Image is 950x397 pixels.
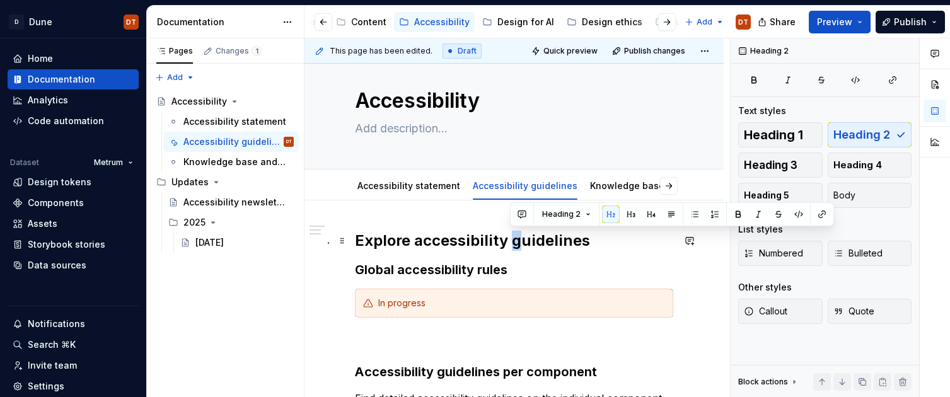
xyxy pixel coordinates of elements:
[497,16,554,28] div: Design for AI
[833,189,855,202] span: Body
[543,46,598,56] span: Quick preview
[8,335,139,355] button: Search ⌘K
[28,176,91,188] div: Design tokens
[330,46,432,56] span: This page has been edited.
[28,238,105,251] div: Storybook stories
[738,299,823,324] button: Callout
[744,159,797,171] span: Heading 3
[151,69,199,86] button: Add
[585,172,726,198] div: Knowledge base and training
[473,180,577,191] a: Accessibility guidelines
[88,154,139,171] button: Metrum
[8,49,139,69] a: Home
[195,236,224,249] div: [DATE]
[183,216,206,229] div: 2025
[8,172,139,192] a: Design tokens
[355,231,673,251] h2: Explore accessibility guidelines
[542,209,581,219] span: Heading 2
[28,359,77,372] div: Invite team
[163,132,299,152] a: Accessibility guidelinesDT
[738,377,788,387] div: Block actions
[352,86,671,116] textarea: Accessibility
[8,234,139,255] a: Storybook stories
[167,72,183,83] span: Add
[833,159,882,171] span: Heading 4
[94,158,123,168] span: Metrum
[608,42,691,60] button: Publish changes
[171,95,227,108] div: Accessibility
[175,233,299,253] a: [DATE]
[355,363,673,381] h3: Accessibility guidelines per component
[163,152,299,172] a: Knowledge base and training
[738,223,783,236] div: List styles
[3,8,144,35] button: DDuneDT
[738,183,823,208] button: Heading 5
[751,11,804,33] button: Share
[582,16,642,28] div: Design ethics
[468,172,582,198] div: Accessibility guidelines
[394,12,475,32] a: Accessibility
[28,94,68,106] div: Analytics
[738,241,823,266] button: Numbered
[817,16,852,28] span: Preview
[876,11,945,33] button: Publish
[29,16,52,28] div: Dune
[183,156,287,168] div: Knowledge base and training
[8,90,139,110] a: Analytics
[477,12,559,32] a: Design for AI
[216,46,262,56] div: Changes
[828,241,912,266] button: Bulleted
[28,115,104,127] div: Code automation
[163,212,299,233] div: 2025
[744,305,787,318] span: Callout
[151,172,299,192] div: Updates
[833,305,874,318] span: Quote
[8,314,139,334] button: Notifications
[126,17,136,27] div: DT
[28,52,53,65] div: Home
[183,115,286,128] div: Accessibility statement
[697,17,712,27] span: Add
[28,197,84,209] div: Components
[151,91,299,253] div: Page tree
[828,299,912,324] button: Quote
[8,376,139,396] a: Settings
[744,247,803,260] span: Numbered
[8,69,139,89] a: Documentation
[357,180,460,191] a: Accessibility statement
[828,152,912,178] button: Heading 4
[10,158,39,168] div: Dataset
[28,259,86,272] div: Data sources
[8,355,139,376] a: Invite team
[163,112,299,132] a: Accessibility statement
[28,318,85,330] div: Notifications
[151,91,299,112] a: Accessibility
[28,380,64,393] div: Settings
[738,105,786,117] div: Text styles
[833,247,883,260] span: Bulleted
[528,42,603,60] button: Quick preview
[28,338,76,351] div: Search ⌘K
[163,192,299,212] a: Accessibility newsletter
[770,16,796,28] span: Share
[590,180,721,191] a: Knowledge base and training
[351,16,386,28] div: Content
[738,152,823,178] button: Heading 3
[8,111,139,131] a: Code automation
[331,12,391,32] a: Content
[352,172,465,198] div: Accessibility statement
[681,13,728,31] button: Add
[286,135,292,148] div: DT
[738,122,823,147] button: Heading 1
[183,196,287,209] div: Accessibility newsletter
[536,205,596,223] button: Heading 2
[9,14,24,30] div: D
[738,17,748,27] div: DT
[28,217,57,230] div: Assets
[156,46,193,56] div: Pages
[562,12,647,32] a: Design ethics
[738,281,792,294] div: Other styles
[171,176,209,188] div: Updates
[809,11,871,33] button: Preview
[378,297,665,309] div: In progress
